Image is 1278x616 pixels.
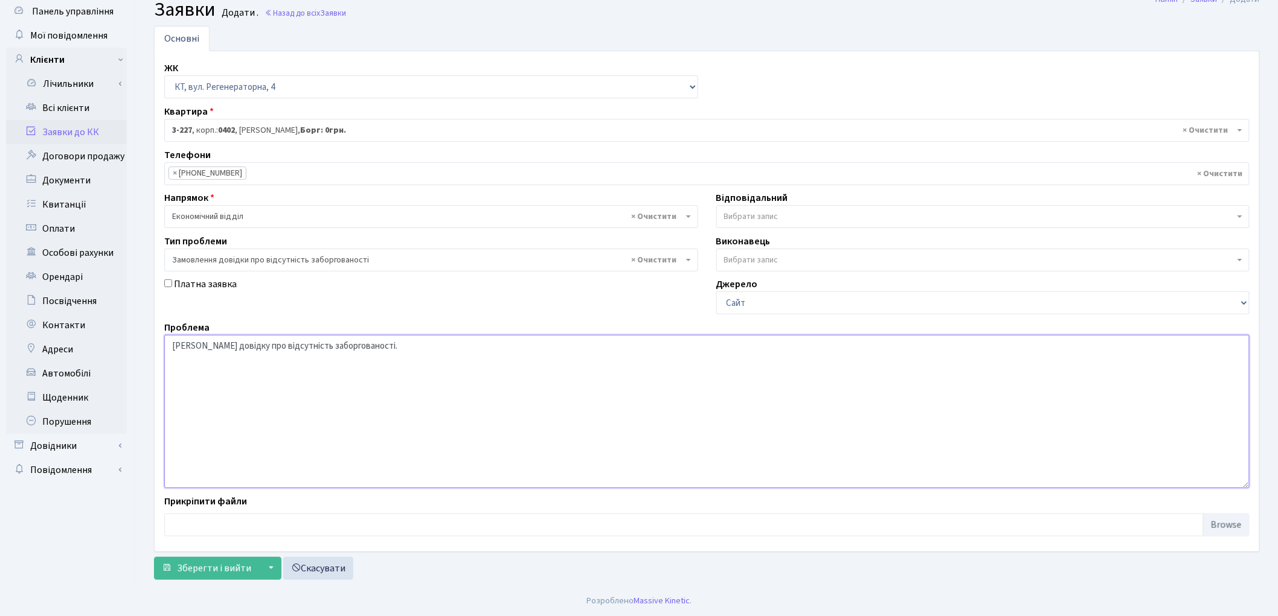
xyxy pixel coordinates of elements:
[172,124,1235,136] span: <b>3-227</b>, корп.: <b>0402</b>, Хар'якова Ірина Геннадіївна, <b>Борг: 0грн.</b>
[6,48,127,72] a: Клієнти
[177,562,251,575] span: Зберегти і вийти
[6,289,127,313] a: Посвідчення
[716,277,758,291] label: Джерело
[169,167,246,180] li: 06612-67-708
[6,217,127,241] a: Оплати
[6,313,127,337] a: Контакти
[164,61,178,75] label: ЖК
[724,211,779,223] span: Вибрати запис
[6,144,127,168] a: Договори продажу
[164,104,214,119] label: Квартира
[586,594,692,608] div: Розроблено .
[724,254,779,266] span: Вибрати запис
[173,167,177,179] span: ×
[320,7,346,19] span: Заявки
[164,205,698,228] span: Економічний відділ
[30,29,108,42] span: Мої повідомлення
[6,192,127,217] a: Квитанції
[164,191,214,205] label: Напрямок
[6,24,127,48] a: Мої повідомлення
[6,410,127,434] a: Порушення
[6,434,127,458] a: Довідники
[172,124,192,136] b: 3-227
[164,234,227,249] label: Тип проблеми
[6,96,127,120] a: Всі клієнти
[6,168,127,192] a: Документи
[6,265,127,289] a: Орендарі
[154,26,210,51] a: Основні
[164,119,1250,142] span: <b>3-227</b>, корп.: <b>0402</b>, Хар'якова Ірина Геннадіївна, <b>Борг: 0грн.</b>
[32,5,114,18] span: Панель управління
[1198,168,1243,180] span: Видалити всі елементи
[6,386,127,410] a: Щоденник
[218,124,235,136] b: 0402
[14,72,127,96] a: Лічильники
[265,7,346,19] a: Назад до всіхЗаявки
[632,254,677,266] span: Видалити всі елементи
[164,494,247,509] label: Прикріпити файли
[6,120,127,144] a: Заявки до КК
[154,557,259,580] button: Зберегти і вийти
[716,191,788,205] label: Відповідальний
[6,458,127,482] a: Повідомлення
[283,557,353,580] a: Скасувати
[632,211,677,223] span: Видалити всі елементи
[716,234,771,249] label: Виконавець
[219,7,258,19] small: Додати .
[174,277,237,291] label: Платна заявка
[1183,124,1228,136] span: Видалити всі елементи
[164,148,211,162] label: Телефони
[300,124,346,136] b: Борг: 0грн.
[634,594,690,607] a: Massive Kinetic
[6,361,127,386] a: Автомобілі
[6,337,127,361] a: Адреси
[164,249,698,271] span: Замовлення довідки про відсутність заборгованості
[172,211,683,223] span: Економічний відділ
[6,241,127,265] a: Особові рахунки
[172,254,683,266] span: Замовлення довідки про відсутність заборгованості
[164,320,210,335] label: Проблема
